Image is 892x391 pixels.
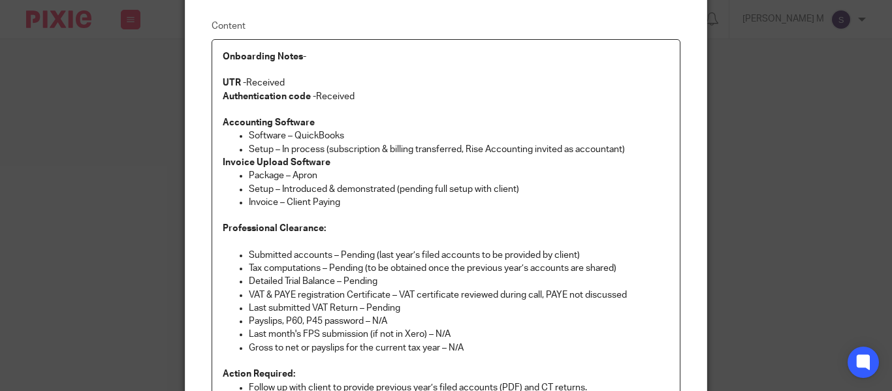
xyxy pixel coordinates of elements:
[249,275,669,288] p: Detailed Trial Balance – Pending
[249,169,669,182] p: Package – Apron
[249,328,669,341] p: Last month's FPS submission (if not in Xero) – N/A
[223,92,316,101] strong: Authentication code -
[223,369,295,379] strong: Action Required:
[223,90,669,103] p: Received
[223,78,246,87] strong: UTR -
[223,224,326,233] strong: Professional Clearance:
[223,76,669,89] p: Received
[223,52,306,61] strong: Onboarding Notes-
[249,302,669,315] p: Last submitted VAT Return – Pending
[223,118,315,127] strong: Accounting Software
[212,20,680,33] label: Content
[223,158,330,167] strong: Invoice Upload Software
[249,129,669,142] p: Software – QuickBooks
[249,143,669,156] p: Setup – In process (subscription & billing transferred, Rise Accounting invited as accountant)
[249,262,669,275] p: Tax computations – Pending (to be obtained once the previous year’s accounts are shared)
[249,315,669,328] p: Payslips, P60, P45 password – N/A
[249,196,669,209] p: Invoice – Client Paying
[249,341,669,354] p: Gross to net or payslips for the current tax year – N/A
[249,183,669,196] p: Setup – Introduced & demonstrated (pending full setup with client)
[249,289,669,302] p: VAT & PAYE registration Certificate – VAT certificate reviewed during call, PAYE not discussed
[249,249,669,262] p: Submitted accounts – Pending (last year’s filed accounts to be provided by client)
